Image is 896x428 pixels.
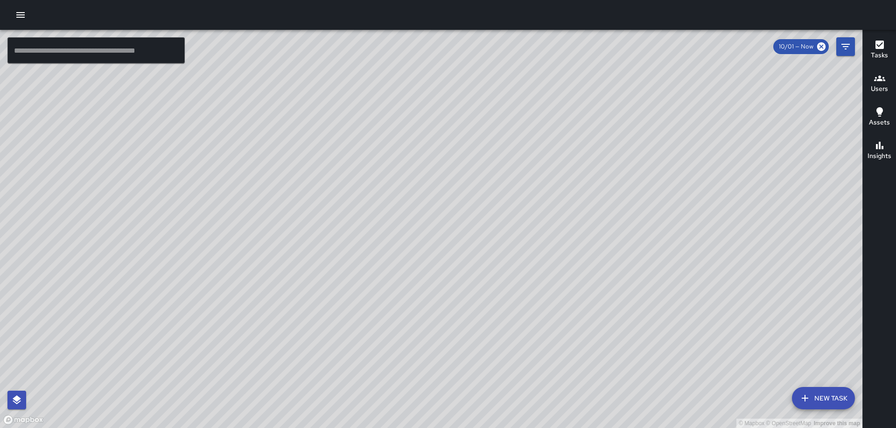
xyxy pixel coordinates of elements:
h6: Insights [868,151,891,161]
button: Users [863,67,896,101]
span: 10/01 — Now [773,42,819,51]
button: Filters [836,37,855,56]
h6: Users [871,84,888,94]
div: 10/01 — Now [773,39,829,54]
button: Assets [863,101,896,134]
button: New Task [792,387,855,409]
button: Tasks [863,34,896,67]
h6: Tasks [871,50,888,61]
h6: Assets [869,117,890,128]
button: Insights [863,134,896,168]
